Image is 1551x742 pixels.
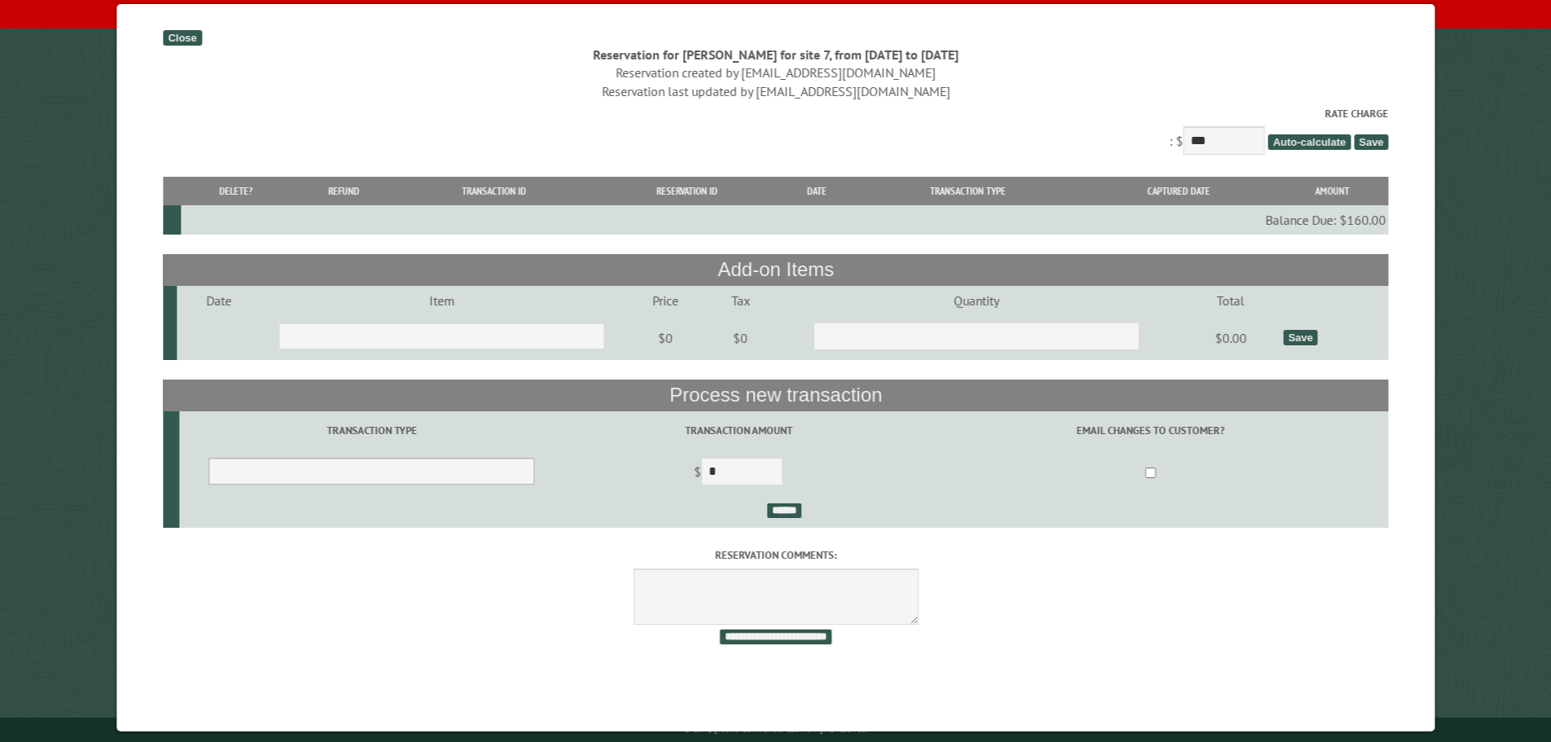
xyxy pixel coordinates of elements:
td: Item [260,286,623,315]
th: Add-on Items [163,254,1388,285]
div: : $ [163,106,1388,159]
td: Balance Due: $160.00 [180,205,1388,235]
label: Transaction Amount [566,423,910,438]
th: Delete? [180,177,291,205]
div: Close [163,30,201,46]
th: Refund [291,177,396,205]
td: Price [623,286,708,315]
td: Date [177,286,259,315]
th: Reservation ID [593,177,781,205]
small: © Campground Commander LLC. All rights reserved. [684,724,868,735]
td: Total [1180,286,1280,315]
th: Date [781,177,853,205]
label: Reservation comments: [163,547,1388,563]
span: Auto-calculate [1268,134,1351,150]
span: Save [1354,134,1388,150]
div: Save [1283,330,1317,345]
th: Transaction Type [853,177,1083,205]
td: $0 [708,315,773,361]
label: Rate Charge [163,106,1388,121]
td: $0.00 [1180,315,1280,361]
div: Reservation created by [EMAIL_ADDRESS][DOMAIN_NAME] [163,64,1388,81]
div: Reservation last updated by [EMAIL_ADDRESS][DOMAIN_NAME] [163,82,1388,100]
label: Email changes to customer? [915,423,1386,438]
th: Transaction ID [395,177,592,205]
td: Quantity [773,286,1181,315]
div: Reservation for [PERSON_NAME] for site 7, from [DATE] to [DATE] [163,46,1388,64]
label: Transaction Type [182,423,561,438]
th: Amount [1275,177,1388,205]
td: $0 [623,315,708,361]
td: $ [563,450,913,496]
th: Process new transaction [163,380,1388,411]
th: Captured Date [1082,177,1275,205]
td: Tax [708,286,773,315]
